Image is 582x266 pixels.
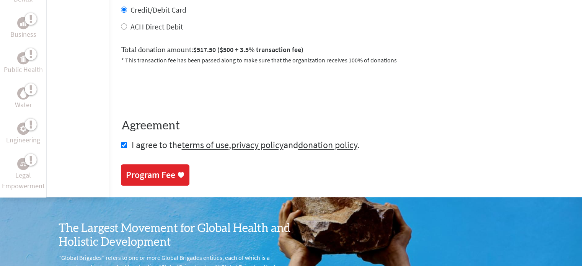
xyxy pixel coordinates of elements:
img: Legal Empowerment [20,162,26,166]
h4: Agreement [121,119,570,133]
span: I agree to the , and . [131,139,359,151]
a: EngineeringEngineering [6,122,40,145]
p: Engineering [6,135,40,145]
div: Engineering [17,122,29,135]
h3: The Largest Movement for Global Health and Holistic Development [59,222,291,249]
div: Business [17,17,29,29]
div: Legal Empowerment [17,158,29,170]
p: Business [10,29,36,40]
a: terms of use [181,139,228,151]
a: donation policy [298,139,357,151]
a: Public HealthPublic Health [4,52,43,75]
img: Public Health [20,54,26,62]
label: Credit/Debit Card [130,5,186,15]
div: Water [17,87,29,100]
p: Public Health [4,64,43,75]
iframe: reCAPTCHA [121,74,237,104]
img: Water [20,89,26,98]
div: Public Health [17,52,29,64]
label: ACH Direct Debit [130,22,183,31]
a: WaterWater [15,87,32,110]
p: Water [15,100,32,110]
a: privacy policy [231,139,283,151]
a: Legal EmpowermentLegal Empowerment [2,158,45,191]
div: Program Fee [126,169,175,181]
a: BusinessBusiness [10,17,36,40]
span: $517.50 ($500 + 3.5% transaction fee) [193,45,303,54]
p: Legal Empowerment [2,170,45,191]
img: Engineering [20,126,26,132]
img: Business [20,20,26,26]
a: Program Fee [121,164,189,186]
label: Total donation amount: [121,44,303,55]
p: * This transaction fee has been passed along to make sure that the organization receives 100% of ... [121,55,570,65]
